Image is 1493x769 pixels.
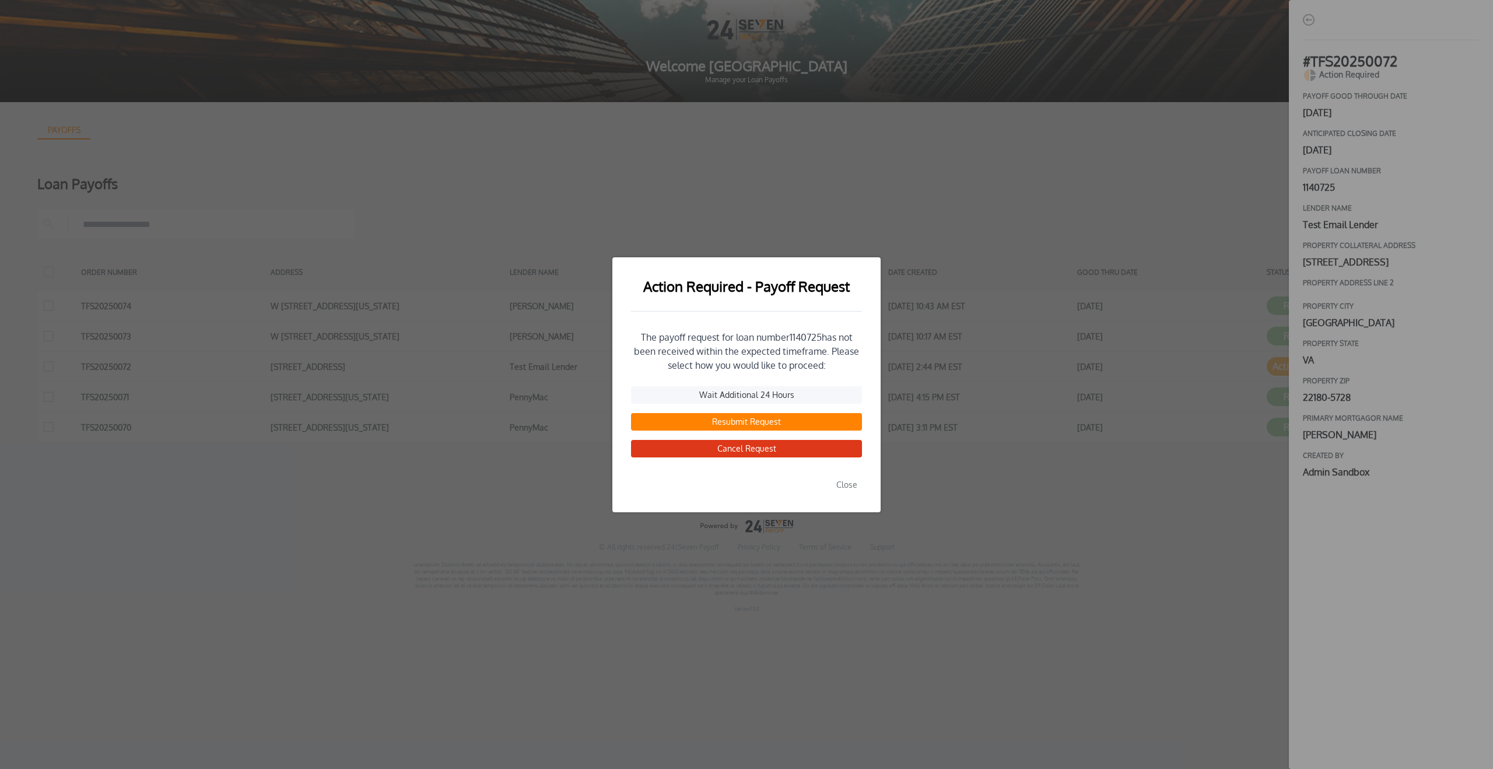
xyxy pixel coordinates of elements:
button: Close [832,476,862,494]
p: The payoff request for loan number 1140725 has not been received within the expected timeframe. P... [631,330,862,372]
button: Wait Additional 24 Hours [631,386,862,404]
button: Resubmit Request [631,413,862,431]
button: Action Required - Payoff RequestThe payoff request for loan number1140725has not been received wi... [612,257,881,512]
h1: Action Required - Payoff Request [631,276,862,297]
button: Cancel Request [631,440,862,457]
